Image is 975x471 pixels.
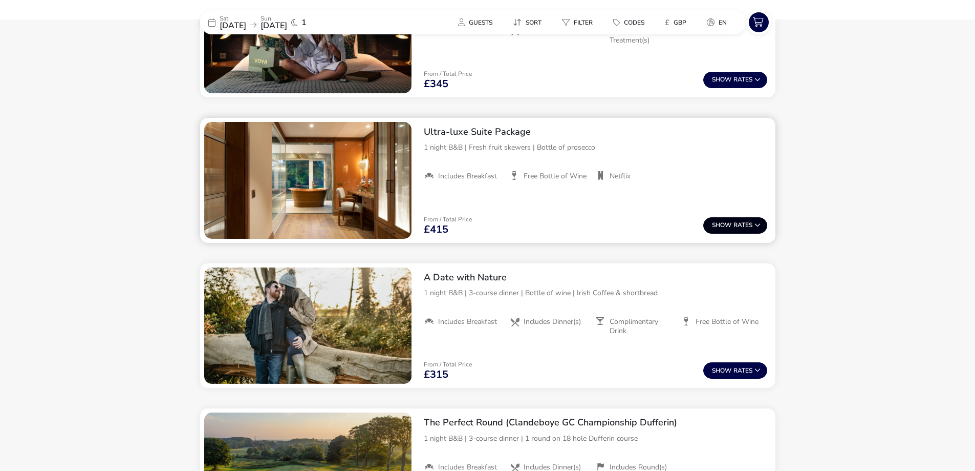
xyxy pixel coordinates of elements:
[657,15,699,30] naf-pibe-menu-bar-item: £GBP
[424,142,767,153] p: 1 night B&B | Fresh fruit skewers | Bottle of prosecco
[200,10,354,34] div: Sat[DATE]Sun[DATE]1
[261,20,287,31] span: [DATE]
[416,118,775,190] div: Ultra-luxe Suite Package 1 night B&B | Fresh fruit skewers | Bottle of prosecco Includes Breakfas...
[719,18,727,27] span: en
[554,15,605,30] naf-pibe-menu-bar-item: Filter
[699,15,739,30] naf-pibe-menu-bar-item: en
[204,268,411,384] swiper-slide: 1 / 1
[424,79,448,89] span: £345
[220,20,246,31] span: [DATE]
[524,172,587,181] span: Free Bottle of Wine
[605,15,653,30] button: Codes
[220,15,246,22] p: Sat
[424,433,767,444] p: 1 night B&B | 3-course dinner | 1 round on 18 hole Dufferin course
[696,317,759,326] span: Free Bottle of Wine
[554,15,601,30] button: Filter
[699,15,735,30] button: en
[526,18,541,27] span: Sort
[703,217,767,234] button: ShowRates
[624,18,644,27] span: Codes
[665,17,669,28] i: £
[450,15,505,30] naf-pibe-menu-bar-item: Guests
[574,18,593,27] span: Filter
[424,361,472,367] p: From / Total Price
[438,317,497,326] span: Includes Breakfast
[424,370,448,380] span: £315
[450,15,501,30] button: Guests
[416,263,775,344] div: A Date with Nature1 night B&B | 3-course dinner | Bottle of wine | Irish Coffee & shortbreadInclu...
[610,172,631,181] span: Netflix
[610,317,673,336] span: Complimentary Drink
[424,71,472,77] p: From / Total Price
[505,15,554,30] naf-pibe-menu-bar-item: Sort
[469,18,492,27] span: Guests
[712,222,733,229] span: Show
[301,18,307,27] span: 1
[703,362,767,379] button: ShowRates
[712,76,733,83] span: Show
[657,15,695,30] button: £GBP
[424,417,767,428] h2: The Perfect Round (Clandeboye GC Championship Dufferin)
[674,18,686,27] span: GBP
[424,288,767,298] p: 1 night B&B | 3-course dinner | Bottle of wine | Irish Coffee & shortbread
[424,224,448,235] span: £415
[424,216,472,222] p: From / Total Price
[261,15,287,22] p: Sun
[505,15,550,30] button: Sort
[424,126,767,138] h2: Ultra-luxe Suite Package
[605,15,657,30] naf-pibe-menu-bar-item: Codes
[424,272,767,283] h2: A Date with Nature
[438,172,497,181] span: Includes Breakfast
[703,72,767,88] button: ShowRates
[524,317,581,326] span: Includes Dinner(s)
[712,367,733,374] span: Show
[610,26,673,45] span: Includes Spa Treatment(s)
[204,122,411,239] swiper-slide: 1 / 1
